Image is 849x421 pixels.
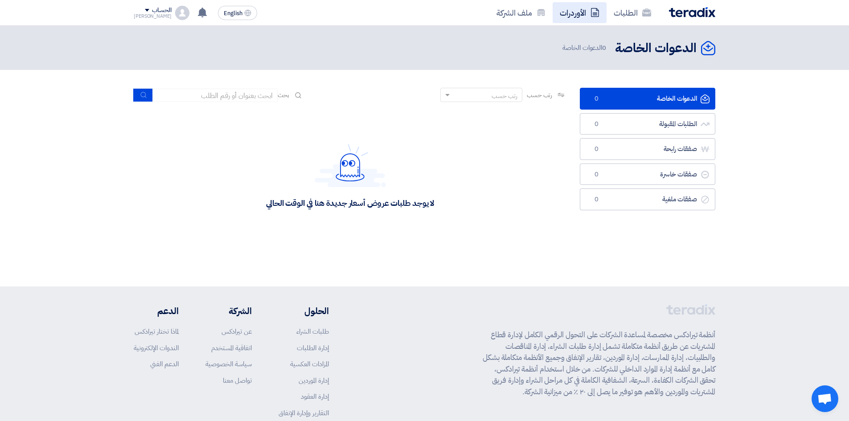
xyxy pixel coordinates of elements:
[812,385,838,412] div: Open chat
[175,6,189,20] img: profile_test.png
[580,163,715,185] a: صفقات خاسرة0
[580,88,715,110] a: الدعوات الخاصة0
[591,170,602,179] span: 0
[669,7,715,17] img: Teradix logo
[615,40,697,57] h2: الدعوات الخاصة
[591,94,602,103] span: 0
[205,304,252,318] li: الشركة
[279,304,329,318] li: الحلول
[134,14,172,19] div: [PERSON_NAME]
[278,90,289,100] span: بحث
[580,188,715,210] a: صفقات ملغية0
[580,113,715,135] a: الطلبات المقبولة0
[602,43,606,53] span: 0
[150,359,179,369] a: الدعم الفني
[205,359,252,369] a: سياسة الخصوصية
[223,376,252,385] a: تواصل معنا
[290,359,329,369] a: المزادات العكسية
[211,343,252,353] a: اتفاقية المستخدم
[607,2,658,23] a: الطلبات
[527,90,552,100] span: رتب حسب
[591,145,602,154] span: 0
[152,7,171,14] div: الحساب
[218,6,257,20] button: English
[492,91,517,101] div: رتب حسب
[591,195,602,204] span: 0
[134,304,179,318] li: الدعم
[296,327,329,336] a: طلبات الشراء
[489,2,553,23] a: ملف الشركة
[224,10,242,16] span: English
[580,138,715,160] a: صفقات رابحة0
[591,120,602,129] span: 0
[134,343,179,353] a: الندوات الإلكترونية
[221,327,252,336] a: عن تيرادكس
[299,376,329,385] a: إدارة الموردين
[153,89,278,102] input: ابحث بعنوان أو رقم الطلب
[562,43,608,53] span: الدعوات الخاصة
[315,144,386,187] img: Hello
[483,329,715,397] p: أنظمة تيرادكس مخصصة لمساعدة الشركات على التحول الرقمي الكامل لإدارة قطاع المشتريات عن طريق أنظمة ...
[297,343,329,353] a: إدارة الطلبات
[266,198,434,208] div: لا يوجد طلبات عروض أسعار جديدة هنا في الوقت الحالي
[279,408,329,418] a: التقارير وإدارة الإنفاق
[135,327,179,336] a: لماذا تختار تيرادكس
[301,392,329,401] a: إدارة العقود
[553,2,607,23] a: الأوردرات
